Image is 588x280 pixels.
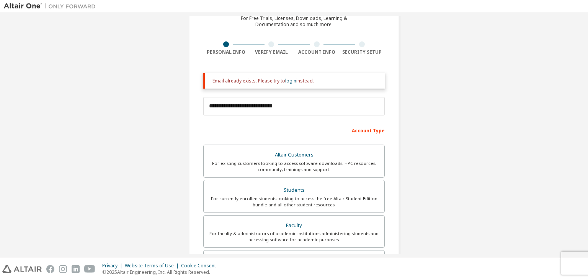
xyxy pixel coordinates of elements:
[59,265,67,273] img: instagram.svg
[72,265,80,273] img: linkedin.svg
[208,231,380,243] div: For faculty & administrators of academic institutions administering students and accessing softwa...
[208,160,380,173] div: For existing customers looking to access software downloads, HPC resources, community, trainings ...
[208,220,380,231] div: Faculty
[208,185,380,196] div: Students
[203,124,385,136] div: Account Type
[4,2,100,10] img: Altair One
[203,49,249,55] div: Personal Info
[208,196,380,208] div: For currently enrolled students looking to access the free Altair Student Edition bundle and all ...
[241,15,347,28] div: For Free Trials, Licenses, Downloads, Learning & Documentation and so much more.
[249,49,294,55] div: Verify Email
[102,263,125,269] div: Privacy
[294,49,340,55] div: Account Info
[46,265,54,273] img: facebook.svg
[102,269,220,275] p: © 2025 Altair Engineering, Inc. All Rights Reserved.
[84,265,95,273] img: youtube.svg
[181,263,220,269] div: Cookie Consent
[125,263,181,269] div: Website Terms of Use
[212,78,379,84] div: Email already exists. Please try to instead.
[285,77,296,84] a: login
[340,49,385,55] div: Security Setup
[208,150,380,160] div: Altair Customers
[2,265,42,273] img: altair_logo.svg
